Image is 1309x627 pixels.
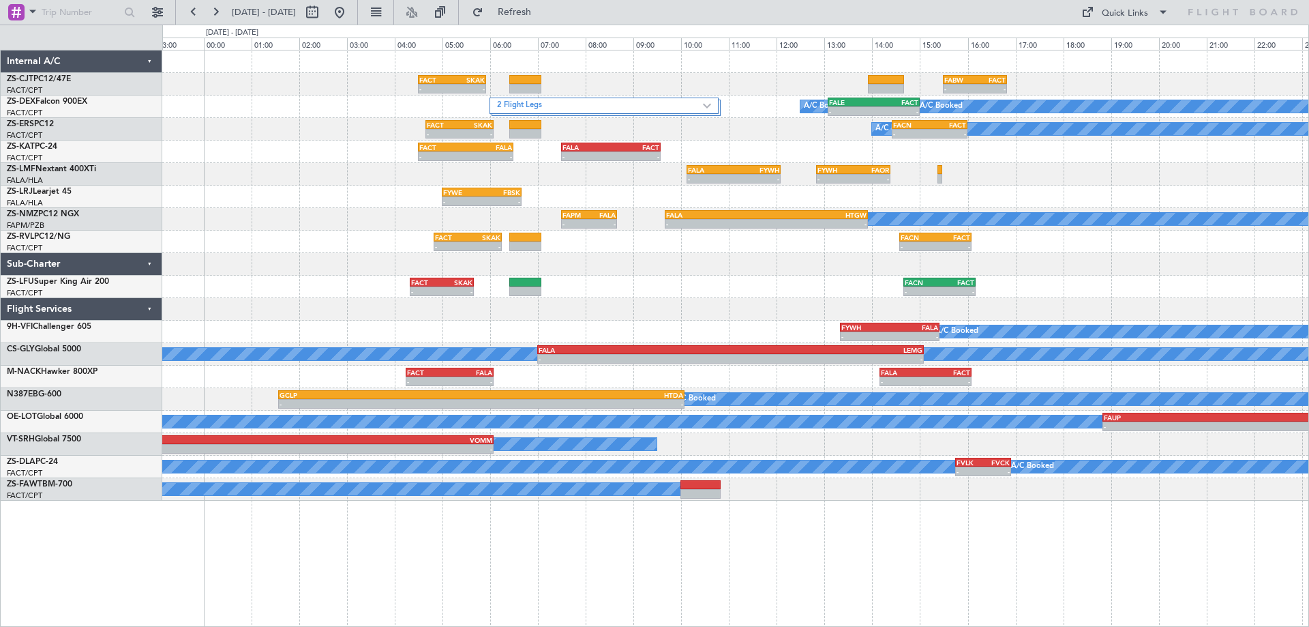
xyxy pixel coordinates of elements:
[730,355,922,363] div: -
[288,445,492,453] div: -
[975,76,1006,84] div: FACT
[7,165,96,173] a: ZS-LMFNextant 400XTi
[734,166,779,174] div: FYWH
[929,130,966,138] div: -
[7,98,87,106] a: ZS-DEXFalcon 900EX
[466,1,547,23] button: Refresh
[7,85,42,96] a: FACT/CPT
[419,152,466,160] div: -
[419,76,452,84] div: FACT
[204,38,252,50] div: 00:00
[957,467,983,476] div: -
[288,436,492,444] div: VOMM
[562,152,611,160] div: -
[539,355,730,363] div: -
[7,458,58,466] a: ZS-DLAPC-24
[983,458,1010,467] div: FVCK
[589,220,616,228] div: -
[7,175,43,186] a: FALA/HLA
[450,377,492,385] div: -
[443,188,482,196] div: FYWE
[562,143,611,151] div: FALA
[466,152,512,160] div: -
[435,242,468,250] div: -
[939,287,974,295] div: -
[411,287,442,295] div: -
[777,38,824,50] div: 12:00
[7,108,42,118] a: FACT/CPT
[925,368,969,377] div: FACT
[442,38,490,50] div: 05:00
[155,38,203,50] div: 23:00
[7,413,83,421] a: OE-LOTGlobal 6000
[872,38,920,50] div: 14:00
[957,458,983,467] div: FVLK
[7,210,79,218] a: ZS-NMZPC12 NGX
[7,491,42,501] a: FACT/CPT
[7,345,81,353] a: CS-GLYGlobal 5000
[804,96,847,117] div: A/C Booked
[920,38,967,50] div: 15:00
[497,100,703,112] label: 2 Flight Legs
[7,458,35,466] span: ZS-DLA
[7,75,33,83] span: ZS-CJT
[673,389,716,409] div: A/C Booked
[7,165,35,173] span: ZS-LMF
[829,107,873,115] div: -
[427,130,460,138] div: -
[841,323,890,332] div: FYWH
[42,2,120,23] input: Trip Number
[466,143,512,151] div: FALA
[7,233,70,241] a: ZS-RVLPC12/NG
[633,38,681,50] div: 09:00
[968,38,1016,50] div: 16:00
[7,210,38,218] span: ZS-NMZ
[1207,38,1254,50] div: 21:00
[7,153,42,163] a: FACT/CPT
[538,38,586,50] div: 07:00
[893,130,930,138] div: -
[85,445,288,453] div: -
[766,211,867,219] div: HTGW
[935,233,970,242] div: FACT
[419,85,452,93] div: -
[435,233,468,242] div: FACT
[7,278,109,286] a: ZS-LFUSuper King Air 200
[935,242,970,250] div: -
[905,287,939,295] div: -
[829,98,873,106] div: FALE
[7,98,35,106] span: ZS-DEX
[1102,7,1148,20] div: Quick Links
[766,220,867,228] div: -
[7,390,38,398] span: N387EB
[688,175,734,183] div: -
[853,175,889,183] div: -
[562,220,589,228] div: -
[450,368,492,377] div: FALA
[853,166,889,174] div: FAOR
[1011,456,1054,477] div: A/C Booked
[7,468,42,478] a: FACT/CPT
[824,38,872,50] div: 13:00
[7,435,35,443] span: VT-SRH
[688,166,734,174] div: FALA
[7,75,71,83] a: ZS-CJTPC12/47E
[7,368,97,376] a: M-NACKHawker 800XP
[905,278,939,287] div: FACN
[7,323,33,331] span: 9H-VFI
[729,38,777,50] div: 11:00
[7,143,57,151] a: ZS-KATPC-24
[589,211,616,219] div: FALA
[939,278,974,287] div: FACT
[1254,38,1302,50] div: 22:00
[7,368,41,376] span: M-NACK
[481,400,683,408] div: -
[468,242,500,250] div: -
[7,435,81,443] a: VT-SRHGlobal 7500
[252,38,299,50] div: 01:00
[929,121,966,129] div: FACT
[983,467,1010,476] div: -
[442,287,472,295] div: -
[299,38,347,50] div: 02:00
[7,323,91,331] a: 9H-VFIChallenger 605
